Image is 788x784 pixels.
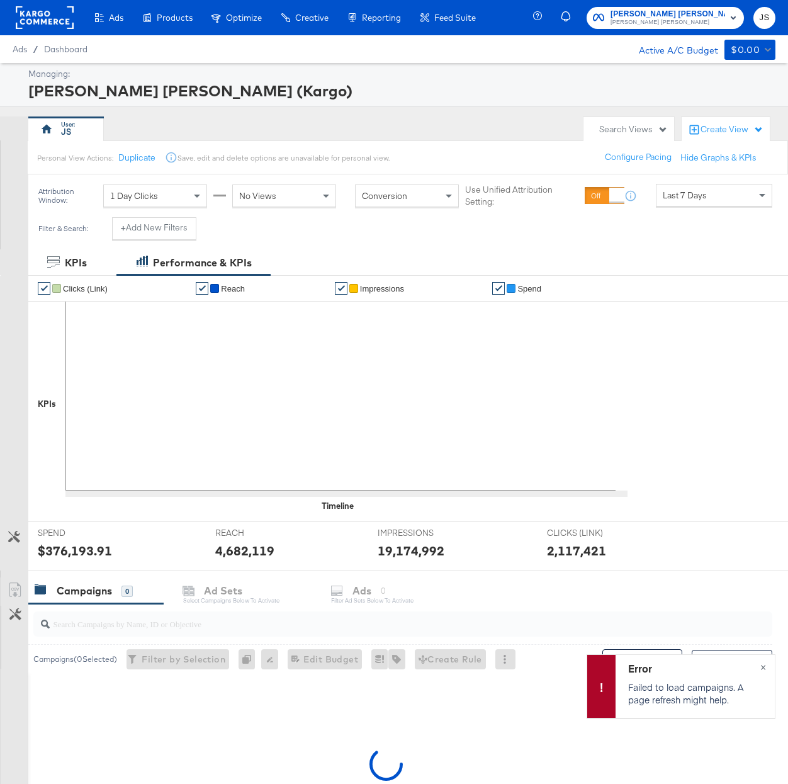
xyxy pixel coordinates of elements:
div: Save, edit and delete options are unavailable for personal view. [177,153,390,163]
a: ✔ [38,282,50,295]
span: No Views [239,190,276,202]
div: Campaigns ( 0 Selected) [33,654,117,665]
span: Optimize [226,13,262,23]
span: Spend [517,284,541,293]
div: Performance & KPIs [153,256,252,270]
div: KPIs [65,256,87,270]
div: 0 [121,586,133,597]
span: Impressions [360,284,404,293]
input: Search Campaigns by Name, ID or Objective [50,606,708,631]
span: Last 7 Days [663,190,707,201]
button: Breakdowns [602,649,682,669]
a: ✔ [335,282,347,295]
button: [PERSON_NAME] [PERSON_NAME] (Kargo)[PERSON_NAME] [PERSON_NAME] [587,7,744,29]
div: [PERSON_NAME] [PERSON_NAME] (Kargo) [28,80,772,101]
div: Attribution Window: [38,187,97,205]
a: ✔ [196,282,208,295]
div: Managing: [28,68,772,80]
button: Duplicate [118,152,155,164]
span: 1 Day Clicks [110,190,158,202]
span: JS [758,11,770,25]
div: Personal View Actions: [37,153,113,163]
a: ✔ [492,282,505,295]
span: Feed Suite [434,13,476,23]
div: Filter & Search: [38,224,89,233]
p: Failed to load campaigns. A page refresh might help. [628,681,759,706]
strong: + [121,222,126,234]
div: JS [61,126,71,138]
div: 19,174,992 [378,542,444,560]
span: IMPRESSIONS [378,527,472,539]
span: CLICKS (LINK) [547,527,641,539]
div: Error [628,661,759,676]
span: Clicks (Link) [63,284,108,293]
span: SPEND [38,527,132,539]
button: Hide Graphs & KPIs [680,152,757,164]
span: REACH [215,527,310,539]
a: Dashboard [44,44,87,54]
div: $376,193.91 [38,542,112,560]
button: +Add New Filters [112,217,196,240]
div: 2,117,421 [547,542,606,560]
div: Active A/C Budget [626,40,718,59]
span: Ads [109,13,123,23]
div: 4,682,119 [215,542,274,560]
button: Configure Pacing [596,146,680,169]
div: Create View [701,123,763,136]
span: Reach [221,284,245,293]
div: KPIs [38,398,56,410]
div: $0.00 [731,42,760,58]
span: Ads [13,44,27,54]
button: JS [753,7,775,29]
button: $0.00 [724,40,775,60]
button: × [751,655,775,678]
label: Use Unified Attribution Setting: [465,184,580,207]
div: Timeline [322,500,354,512]
span: × [760,659,766,673]
span: Reporting [362,13,401,23]
div: 0 [239,649,261,669]
span: [PERSON_NAME] [PERSON_NAME] [611,18,725,28]
div: Campaigns [57,584,112,598]
span: Products [157,13,193,23]
span: / [27,44,44,54]
span: [PERSON_NAME] [PERSON_NAME] (Kargo) [611,8,725,21]
span: Creative [295,13,329,23]
button: Column Sets [692,650,772,670]
div: Search Views [599,123,668,135]
span: Conversion [362,190,407,202]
